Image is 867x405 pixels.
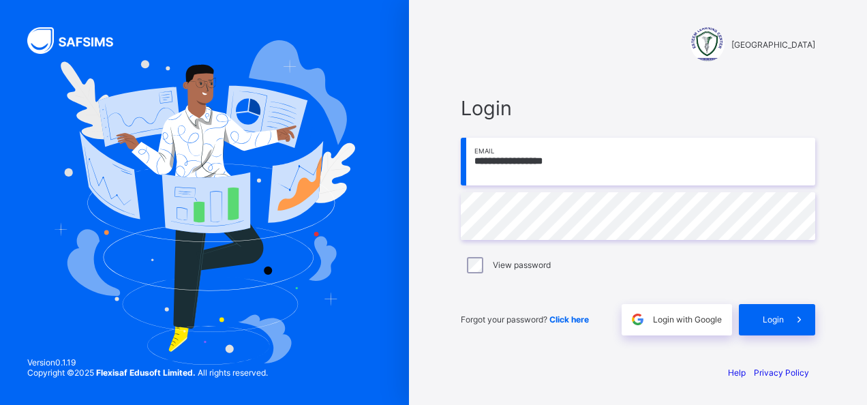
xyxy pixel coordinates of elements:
span: Login [763,314,784,325]
img: Hero Image [54,40,355,364]
span: [GEOGRAPHIC_DATA] [731,40,815,50]
span: Forgot your password? [461,314,589,325]
span: Login [461,96,815,120]
span: Version 0.1.19 [27,357,268,367]
a: Click here [549,314,589,325]
img: SAFSIMS Logo [27,27,130,54]
label: View password [493,260,551,270]
a: Help [728,367,746,378]
strong: Flexisaf Edusoft Limited. [96,367,196,378]
img: google.396cfc9801f0270233282035f929180a.svg [630,312,645,327]
span: Login with Google [653,314,722,325]
a: Privacy Policy [754,367,809,378]
span: Copyright © 2025 All rights reserved. [27,367,268,378]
